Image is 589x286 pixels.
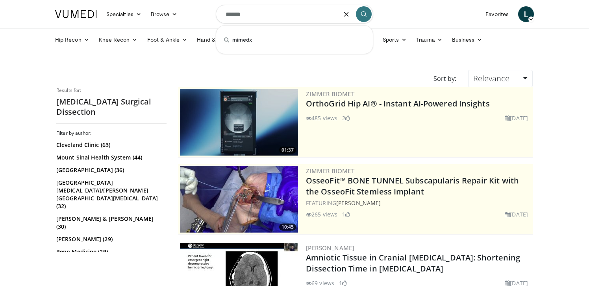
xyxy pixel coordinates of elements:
a: [GEOGRAPHIC_DATA] (36) [56,166,165,174]
div: FEATURING [306,199,531,207]
img: VuMedi Logo [55,10,97,18]
img: 51d03d7b-a4ba-45b7-9f92-2bfbd1feacc3.300x170_q85_crop-smart_upscale.jpg [180,89,298,156]
a: Hip Recon [50,32,94,48]
a: Trauma [411,32,447,48]
a: Business [447,32,487,48]
span: 01:37 [279,147,296,154]
span: 10:45 [279,224,296,231]
a: Amniotic Tissue in Cranial [MEDICAL_DATA]: Shortening Dissection Time in [MEDICAL_DATA] [306,252,520,274]
img: 2f1af013-60dc-4d4f-a945-c3496bd90c6e.300x170_q85_crop-smart_upscale.jpg [180,166,298,233]
li: 2 [342,114,350,122]
a: Favorites [481,6,513,22]
li: [DATE] [505,210,528,218]
a: [GEOGRAPHIC_DATA][MEDICAL_DATA]/[PERSON_NAME][GEOGRAPHIC_DATA][MEDICAL_DATA] (32) [56,179,165,210]
a: 10:45 [180,166,298,233]
p: Results for: [56,87,167,93]
li: [DATE] [505,114,528,122]
a: 01:37 [180,89,298,156]
a: Zimmer Biomet [306,167,354,175]
span: Relevance [473,73,509,84]
a: Penn Medicine (29) [56,248,165,256]
a: Knee Recon [94,32,143,48]
a: Foot & Ankle [143,32,193,48]
a: Sports [378,32,412,48]
li: 265 views [306,210,337,218]
a: L [518,6,534,22]
a: Hand & Wrist [192,32,243,48]
h3: Filter by author: [56,130,167,136]
a: Mount Sinai Health System (44) [56,154,165,161]
a: Cleveland Clinic (63) [56,141,165,149]
a: Specialties [102,6,146,22]
h2: [MEDICAL_DATA] Surgical Dissection [56,97,167,117]
a: [PERSON_NAME] [306,244,354,252]
li: 485 views [306,114,337,122]
a: [PERSON_NAME] & [PERSON_NAME] (30) [56,215,165,231]
div: Sort by: [428,70,462,87]
a: [PERSON_NAME] [336,199,381,207]
li: 1 [342,210,350,218]
a: Zimmer Biomet [306,90,354,98]
input: Search topics, interventions [216,5,373,24]
span: mimedx [232,36,252,43]
a: [PERSON_NAME] (29) [56,235,165,243]
a: OsseoFit™ BONE TUNNEL Subscapularis Repair Kit with the OsseoFit Stemless Implant [306,175,519,197]
a: Relevance [468,70,533,87]
a: Browse [146,6,182,22]
a: OrthoGrid Hip AI® - Instant AI-Powered Insights [306,98,490,109]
